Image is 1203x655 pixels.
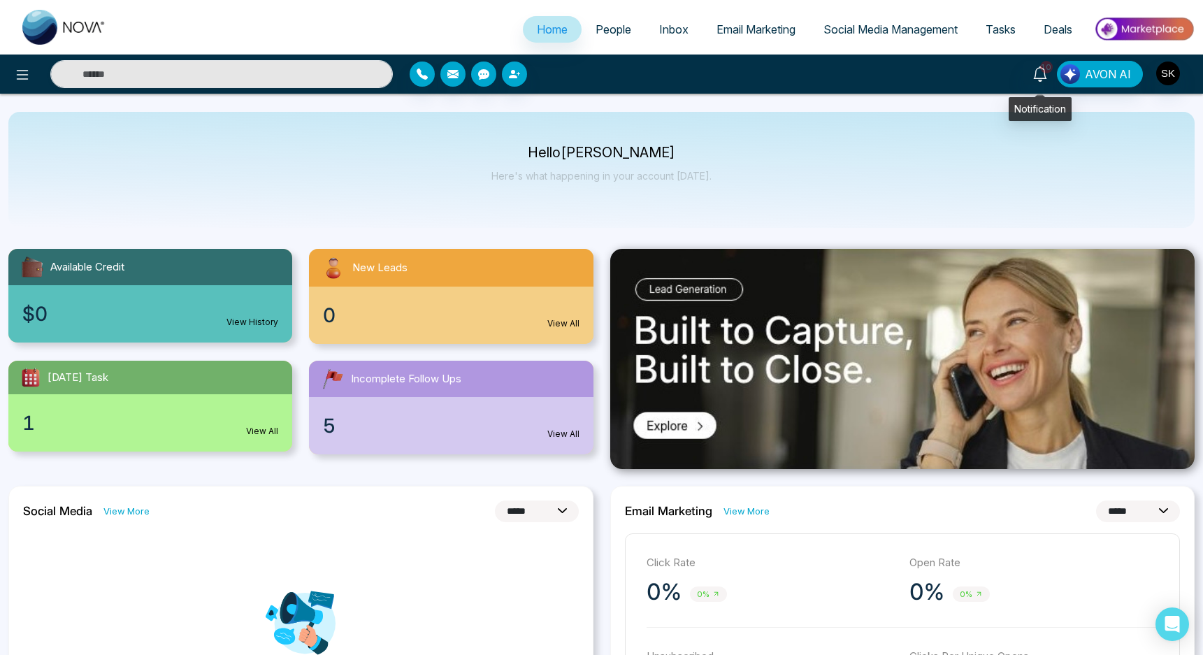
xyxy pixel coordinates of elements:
[690,586,727,603] span: 0%
[1156,62,1180,85] img: User Avatar
[547,428,579,440] a: View All
[301,361,601,454] a: Incomplete Follow Ups5View All
[20,366,42,389] img: todayTask.svg
[22,299,48,329] span: $0
[1040,61,1053,73] span: 10
[351,371,461,387] span: Incomplete Follow Ups
[647,555,895,571] p: Click Rate
[1093,13,1195,45] img: Market-place.gif
[645,16,703,43] a: Inbox
[1155,607,1189,641] div: Open Intercom Messenger
[323,301,336,330] span: 0
[703,16,809,43] a: Email Marketing
[246,425,278,438] a: View All
[723,505,770,518] a: View More
[1057,61,1143,87] button: AVON AI
[22,10,106,45] img: Nova CRM Logo
[320,366,345,391] img: followUps.svg
[22,408,35,438] span: 1
[50,259,124,275] span: Available Credit
[659,22,689,36] span: Inbox
[48,370,108,386] span: [DATE] Task
[537,22,568,36] span: Home
[953,586,990,603] span: 0%
[1044,22,1072,36] span: Deals
[582,16,645,43] a: People
[20,254,45,280] img: availableCredit.svg
[823,22,958,36] span: Social Media Management
[320,254,347,281] img: newLeads.svg
[491,170,712,182] p: Here's what happening in your account [DATE].
[1023,61,1057,85] a: 10
[301,249,601,344] a: New Leads0View All
[352,260,408,276] span: New Leads
[323,411,336,440] span: 5
[23,504,92,518] h2: Social Media
[547,317,579,330] a: View All
[523,16,582,43] a: Home
[610,249,1195,469] img: .
[1030,16,1086,43] a: Deals
[596,22,631,36] span: People
[1009,97,1072,121] div: Notification
[972,16,1030,43] a: Tasks
[647,578,682,606] p: 0%
[909,578,944,606] p: 0%
[716,22,795,36] span: Email Marketing
[103,505,150,518] a: View More
[986,22,1016,36] span: Tasks
[491,147,712,159] p: Hello [PERSON_NAME]
[909,555,1158,571] p: Open Rate
[226,316,278,329] a: View History
[1085,66,1131,82] span: AVON AI
[809,16,972,43] a: Social Media Management
[1060,64,1080,84] img: Lead Flow
[625,504,712,518] h2: Email Marketing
